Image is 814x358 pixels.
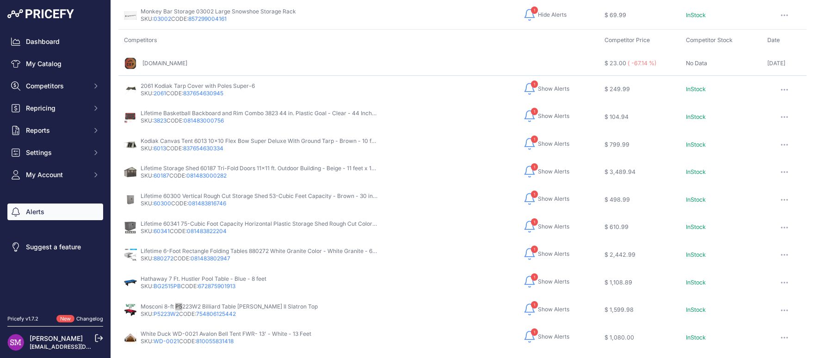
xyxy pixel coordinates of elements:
span: Show Alerts [538,168,569,175]
a: 60187 [154,172,169,179]
span: My Account [26,170,86,179]
td: $ 69.99 [599,1,680,30]
p: SKU: CODE: [141,200,377,207]
td: Competitors [118,30,599,51]
a: 081483000756 [184,117,224,124]
a: [PERSON_NAME] [30,334,83,342]
a: 880272 [154,255,173,262]
a: Suggest a feature [7,239,103,255]
p: Hathaway 7 Ft. Hustler Pool Table - Blue - 8 feet [141,275,266,283]
td: $ 1,599.98 [599,296,680,324]
p: Mosconi 8-ft P5223W2 Billiard Table [PERSON_NAME] II Slatron Top [141,303,318,310]
p: Lifetime 60341 75-Cubic Foot Capacity Horizontal Plastic Storage Shed Rough Cut Color - Rough Cut... [141,220,377,228]
button: My Account [7,167,103,183]
span: 1 [531,80,538,88]
td: $ 1,080.00 [599,324,680,352]
td: $ 104.94 [599,103,680,131]
p: SKU: CODE: [141,255,377,262]
p: SKU: CODE: [141,283,266,290]
span: Competitors [26,81,86,91]
a: My Catalog [7,56,103,72]
a: 60300 [154,200,171,207]
td: Competitor Stock [680,30,762,51]
p: SKU: CODE: [141,15,296,23]
button: 1 Show Alerts [523,329,569,344]
span: 1 [531,163,538,171]
span: InStock [686,223,706,230]
a: Alerts [7,204,103,220]
a: 3823 [154,117,166,124]
span: Show Alerts [538,306,569,313]
button: 1 Show Alerts [523,164,569,179]
button: 1 Show Alerts [523,247,569,261]
a: 837654630945 [183,90,223,97]
td: $ 2,442.99 [599,241,680,269]
button: 1 Show Alerts [523,109,569,123]
a: 754806125442 [196,310,236,317]
span: 1 [531,328,538,336]
a: 081483802947 [191,255,230,262]
span: 1 [531,136,538,143]
span: Show Alerts [538,85,569,93]
button: Reports [7,122,103,139]
span: 1 [531,218,538,226]
button: 1 Show Alerts [523,219,569,234]
div: Pricefy v1.7.2 [7,315,38,323]
span: InStock [686,113,706,120]
span: Settings [26,148,86,157]
span: New [56,315,74,323]
p: SKU: CODE: [141,90,255,97]
a: 081483822204 [187,228,227,235]
td: $ 498.99 [599,186,680,214]
a: WD-0021 [154,338,179,345]
span: 1 [531,108,538,115]
a: Changelog [76,315,103,322]
span: $ 23.00 [604,60,626,67]
span: 1 [531,6,538,14]
span: Show Alerts [538,195,569,203]
span: 1 [531,273,538,281]
button: Repricing [7,100,103,117]
span: Show Alerts [538,333,569,340]
a: 60341 [154,228,170,235]
p: SKU: CODE: [141,310,318,318]
a: 672875901913 [198,283,235,290]
p: SKU: CODE: [141,145,377,152]
button: 1 Show Alerts [523,81,569,96]
span: Show Alerts [538,112,569,120]
span: 1 [531,246,538,253]
button: 1 Hide Alerts [523,7,567,22]
a: 03002 [154,15,171,22]
p: Lifetime Storage Shed 60187 Tri-Fold Doors 11x11 ft. Outdoor Building - Beige - 11 feet x 11 feet [141,165,377,172]
td: Date [762,30,807,51]
a: 081483816746 [188,200,226,207]
a: 2061 [154,90,166,97]
a: Dashboard [7,33,103,50]
button: Competitors [7,78,103,94]
a: 837654630334 [183,145,223,152]
a: P5223W2 [154,310,179,317]
a: 6013 [154,145,166,152]
a: 081483000282 [186,172,227,179]
nav: Sidebar [7,33,103,304]
p: SKU: CODE: [141,228,377,235]
td: $ 799.99 [599,131,680,159]
td: $ 610.99 [599,214,680,241]
span: InStock [686,306,706,313]
span: Reports [26,126,86,135]
span: InStock [686,334,706,341]
p: SKU: CODE: [141,172,377,179]
span: Show Alerts [538,223,569,230]
span: [DATE] [767,60,785,67]
span: No Data [686,60,707,67]
button: 1 Show Alerts [523,191,569,206]
span: Show Alerts [538,250,569,258]
span: InStock [686,251,706,258]
span: Repricing [26,104,86,113]
button: 1 Show Alerts [523,136,569,151]
span: Hide Alerts [538,11,567,19]
a: 810055831418 [196,338,234,345]
span: 1 [531,191,538,198]
p: Monkey Bar Storage 03002 Large Snowshoe Storage Rack [141,8,296,15]
td: $ 1,108.89 [599,269,680,296]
